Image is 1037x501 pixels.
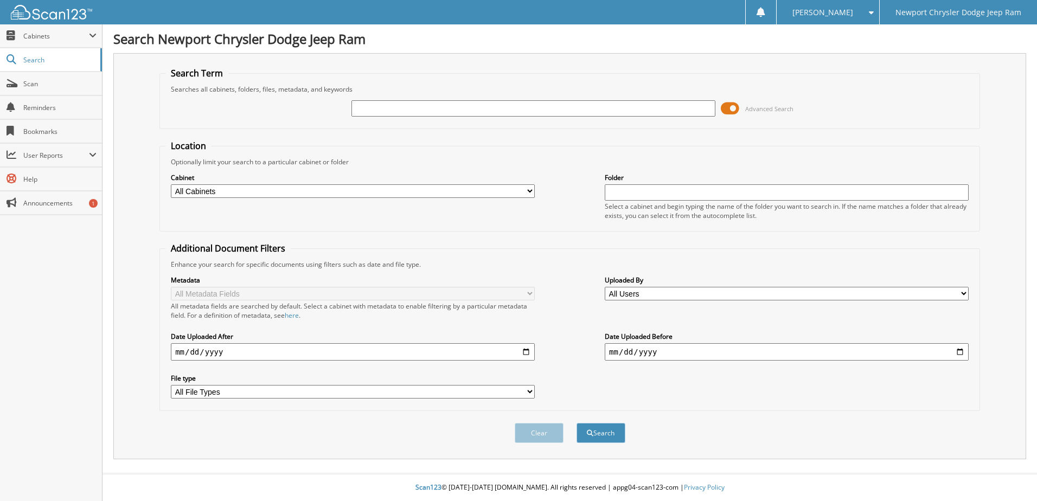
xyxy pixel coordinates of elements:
[165,157,974,166] div: Optionally limit your search to a particular cabinet or folder
[23,198,97,208] span: Announcements
[165,260,974,269] div: Enhance your search for specific documents using filters such as date and file type.
[605,275,969,285] label: Uploaded By
[285,311,299,320] a: here
[23,79,97,88] span: Scan
[89,199,98,208] div: 1
[23,31,89,41] span: Cabinets
[165,67,228,79] legend: Search Term
[515,423,564,443] button: Clear
[605,332,969,341] label: Date Uploaded Before
[415,483,441,492] span: Scan123
[792,9,853,16] span: [PERSON_NAME]
[605,202,969,220] div: Select a cabinet and begin typing the name of the folder you want to search in. If the name match...
[171,301,535,320] div: All metadata fields are searched by default. Select a cabinet with metadata to enable filtering b...
[113,30,1026,48] h1: Search Newport Chrysler Dodge Jeep Ram
[23,55,95,65] span: Search
[895,9,1021,16] span: Newport Chrysler Dodge Jeep Ram
[577,423,625,443] button: Search
[171,332,535,341] label: Date Uploaded After
[23,127,97,136] span: Bookmarks
[605,343,969,361] input: end
[171,374,535,383] label: File type
[23,103,97,112] span: Reminders
[23,151,89,160] span: User Reports
[165,242,291,254] legend: Additional Document Filters
[165,85,974,94] div: Searches all cabinets, folders, files, metadata, and keywords
[745,105,793,113] span: Advanced Search
[171,275,535,285] label: Metadata
[171,343,535,361] input: start
[605,173,969,182] label: Folder
[103,474,1037,501] div: © [DATE]-[DATE] [DOMAIN_NAME]. All rights reserved | appg04-scan123-com |
[684,483,725,492] a: Privacy Policy
[171,173,535,182] label: Cabinet
[11,5,92,20] img: scan123-logo-white.svg
[165,140,212,152] legend: Location
[23,175,97,184] span: Help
